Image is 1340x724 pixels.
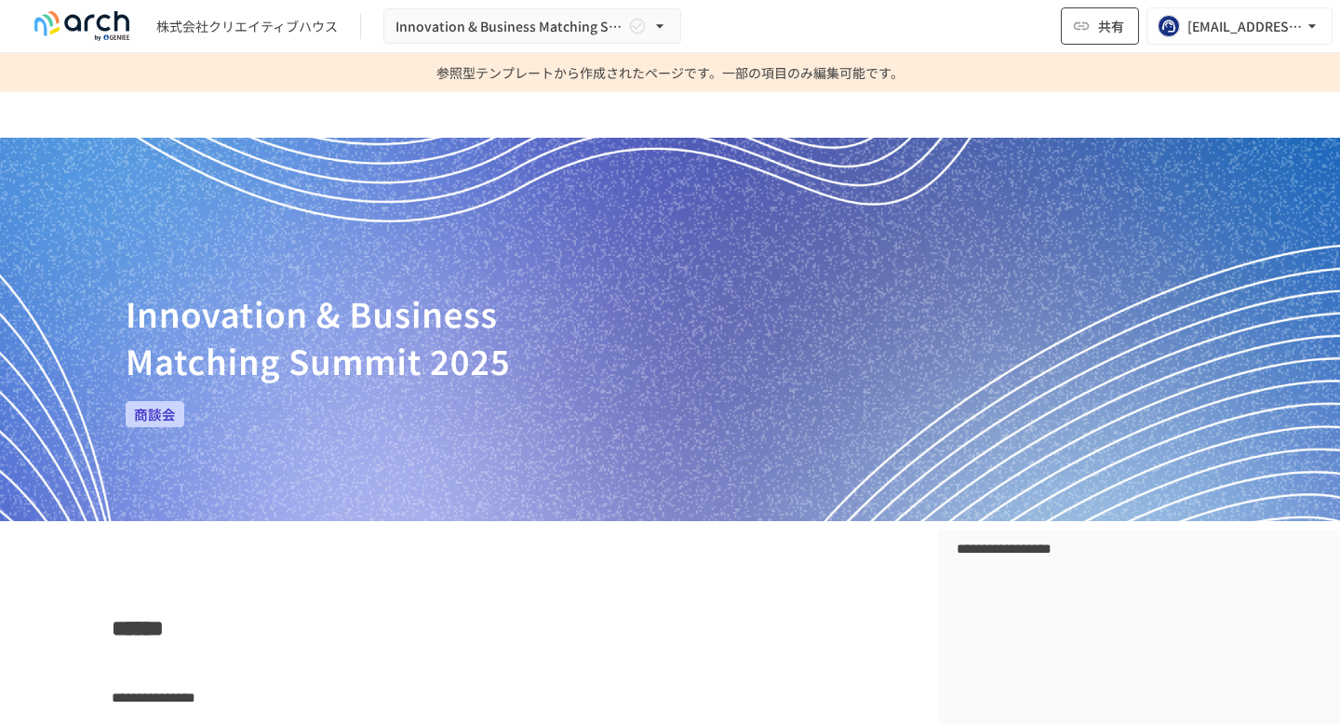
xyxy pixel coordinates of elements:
[1187,15,1303,38] div: [EMAIL_ADDRESS][DOMAIN_NAME]
[395,15,624,38] span: Innovation & Business Matching Summit 2025_イベント詳細ページ
[436,53,904,92] p: 参照型テンプレートから作成されたページです。一部の項目のみ編集可能です。
[1146,7,1333,45] button: [EMAIL_ADDRESS][DOMAIN_NAME]
[1061,7,1139,45] button: 共有
[156,17,338,36] div: 株式会社クリエイティブハウス
[1098,16,1124,36] span: 共有
[383,8,681,45] button: Innovation & Business Matching Summit 2025_イベント詳細ページ
[22,11,141,41] img: logo-default@2x-9cf2c760.svg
